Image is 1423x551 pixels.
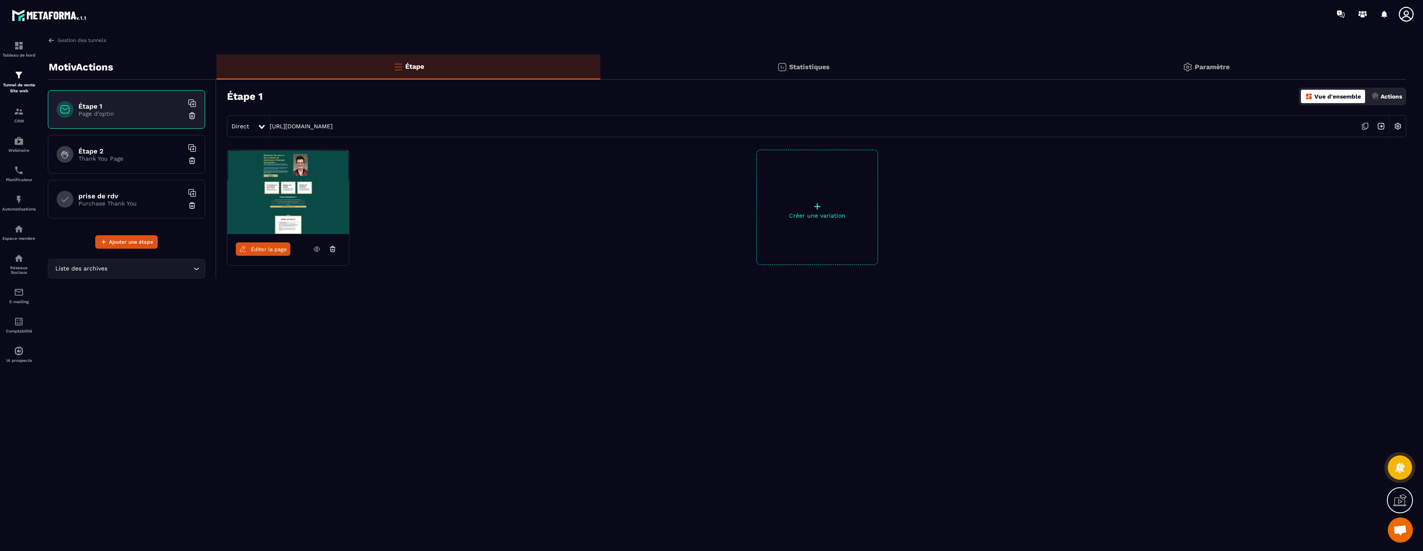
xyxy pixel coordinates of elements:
a: automationsautomationsEspace membre [2,218,36,247]
p: Statistiques [789,63,830,71]
input: Search for option [109,264,191,273]
a: [URL][DOMAIN_NAME] [270,123,333,130]
img: trash [188,112,196,120]
img: trash [188,201,196,210]
img: image [227,150,349,234]
p: Page d'optin [78,110,183,117]
div: Ouvrir le chat [1388,517,1413,543]
span: Direct [232,123,249,130]
img: arrow-next.bcc2205e.svg [1373,118,1389,134]
p: CRM [2,119,36,123]
span: Éditer la page [251,246,287,252]
img: automations [14,136,24,146]
img: stats.20deebd0.svg [777,62,787,72]
img: automations [14,346,24,356]
p: Webinaire [2,148,36,153]
a: formationformationTunnel de vente Site web [2,64,36,100]
p: Automatisations [2,207,36,211]
img: arrow [48,36,55,44]
img: dashboard-orange.40269519.svg [1305,93,1313,100]
a: schedulerschedulerPlanificateur [2,159,36,188]
a: emailemailE-mailing [2,281,36,310]
h6: Étape 2 [78,147,183,155]
p: MotivActions [49,59,113,75]
img: logo [12,8,87,23]
img: setting-gr.5f69749f.svg [1183,62,1193,72]
img: social-network [14,253,24,263]
img: automations [14,224,24,234]
img: actions.d6e523a2.png [1371,93,1379,100]
p: + [757,200,878,212]
h3: Étape 1 [227,91,263,102]
img: setting-w.858f3a88.svg [1390,118,1406,134]
p: Étape [405,62,424,70]
p: Thank You Page [78,155,183,162]
p: Planificateur [2,177,36,182]
p: Comptabilité [2,329,36,333]
p: Purchase Thank You [78,200,183,207]
p: Tunnel de vente Site web [2,82,36,94]
span: Liste des archives [53,264,109,273]
a: Éditer la page [236,242,290,256]
img: formation [14,41,24,51]
a: formationformationCRM [2,100,36,130]
a: accountantaccountantComptabilité [2,310,36,340]
a: formationformationTableau de bord [2,34,36,64]
img: bars-o.4a397970.svg [393,62,403,72]
img: accountant [14,317,24,327]
p: IA prospects [2,358,36,363]
p: Tableau de bord [2,53,36,57]
img: trash [188,156,196,165]
h6: prise de rdv [78,192,183,200]
img: automations [14,195,24,205]
img: formation [14,107,24,117]
span: Ajouter une étape [109,238,153,246]
p: E-mailing [2,299,36,304]
p: Réseaux Sociaux [2,265,36,275]
a: social-networksocial-networkRéseaux Sociaux [2,247,36,281]
p: Espace membre [2,236,36,241]
a: automationsautomationsWebinaire [2,130,36,159]
p: Vue d'ensemble [1314,93,1361,100]
img: scheduler [14,165,24,175]
p: Paramètre [1195,63,1230,71]
h6: Étape 1 [78,102,183,110]
a: Gestion des tunnels [48,36,106,44]
img: email [14,287,24,297]
div: Search for option [48,259,205,278]
p: Actions [1381,93,1402,100]
img: formation [14,70,24,80]
a: automationsautomationsAutomatisations [2,188,36,218]
p: Créer une variation [757,212,878,219]
button: Ajouter une étape [95,235,158,249]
